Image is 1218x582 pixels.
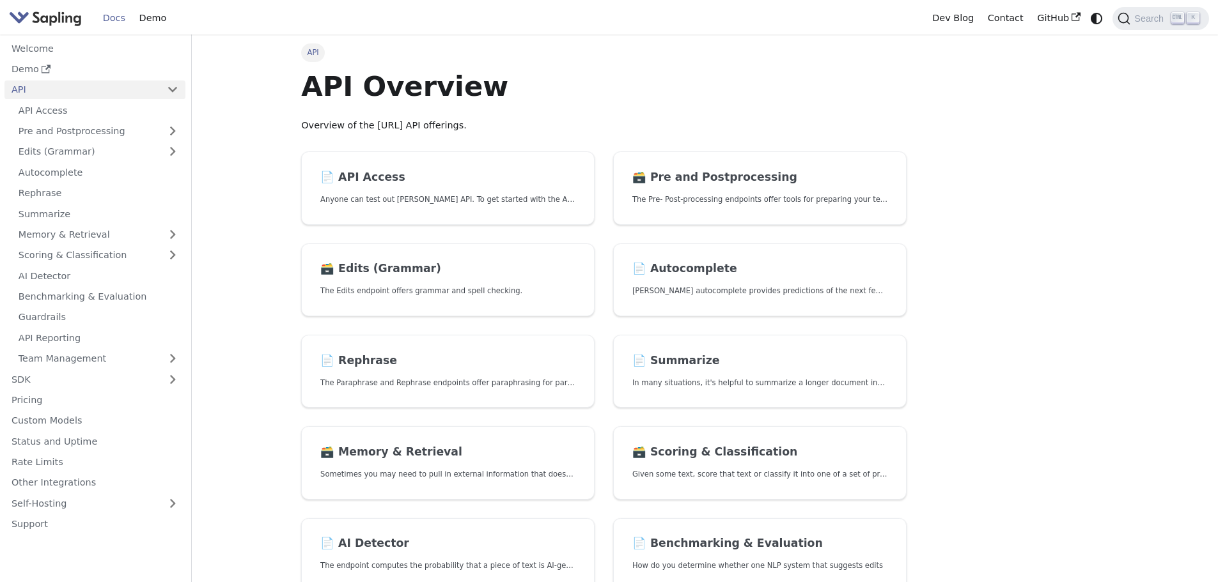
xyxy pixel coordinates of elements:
a: Contact [981,8,1031,28]
a: GitHub [1030,8,1087,28]
h2: API Access [320,171,575,185]
a: Other Integrations [4,473,185,492]
a: AI Detector [12,266,185,285]
h2: Benchmarking & Evaluation [632,537,887,551]
a: 📄️ API AccessAnyone can test out [PERSON_NAME] API. To get started with the API, simply: [301,151,595,225]
a: SDK [4,370,160,388]
a: 📄️ RephraseThe Paraphrase and Rephrase endpoints offer paraphrasing for particular styles. [301,335,595,408]
h2: Pre and Postprocessing [632,171,887,185]
p: Anyone can test out Sapling's API. To get started with the API, simply: [320,194,575,206]
a: Guardrails [12,308,185,326]
a: Summarize [12,204,185,223]
a: Scoring & Classification [12,246,185,264]
p: Sapling's autocomplete provides predictions of the next few characters or words [632,285,887,297]
a: 🗃️ Edits (Grammar)The Edits endpoint offers grammar and spell checking. [301,243,595,317]
p: In many situations, it's helpful to summarize a longer document into a shorter, more easily diges... [632,377,887,389]
span: Search [1130,13,1171,24]
h2: AI Detector [320,537,575,551]
a: Key Principles​ [19,63,80,73]
a: Back to Top [19,17,69,27]
a: Use Cases​ [19,51,61,62]
h2: Scoring & Classification [632,445,887,459]
button: Search (Ctrl+K) [1113,7,1208,30]
a: Rate Limits [4,453,185,471]
button: Expand sidebar category 'SDK' [160,370,185,388]
button: Switch between dark and light mode (currently system mode) [1088,9,1106,27]
a: 🗃️ Memory & RetrievalSometimes you may need to pull in external information that doesn't fit in t... [301,426,595,500]
kbd: K [1187,12,1199,24]
a: Demo [4,60,185,79]
a: Custom Models [4,411,185,430]
a: Rephrase [12,184,185,203]
a: Support [4,515,185,533]
a: 🗃️ Pre and PostprocessingThe Pre- Post-processing endpoints offer tools for preparing your text d... [613,151,907,225]
p: The Paraphrase and Rephrase endpoints offer paraphrasing for particular styles. [320,377,575,389]
a: Team Management [12,349,185,368]
a: Self-Hosting [4,494,185,512]
h2: Rephrase [320,354,575,368]
a: Dev Blog [925,8,980,28]
a: Getting Started​ [19,28,81,39]
p: The endpoint computes the probability that a piece of text is AI-generated, [320,560,575,572]
nav: Breadcrumbs [301,43,907,61]
p: Sometimes you may need to pull in external information that doesn't fit in the context size of an... [320,468,575,480]
a: Pricing [4,391,185,410]
a: Docs [96,8,132,28]
a: Sapling.ai [9,9,86,27]
h2: Memory & Retrieval [320,445,575,459]
h2: Summarize [632,354,887,368]
h2: Edits (Grammar) [320,262,575,276]
a: About Us​ [19,86,59,96]
a: Demo [132,8,173,28]
a: Pre and Postprocessing [12,122,185,141]
a: Code Examples​ [19,40,84,50]
a: 🗃️ Scoring & ClassificationGiven some text, score that text or classify it into one of a set of p... [613,426,907,500]
img: Sapling.ai [9,9,82,27]
span: API [301,43,325,61]
a: Subscribing​ [19,74,68,85]
h2: Autocomplete [632,262,887,276]
p: How do you determine whether one NLP system that suggests edits [632,560,887,572]
a: API [4,80,160,99]
a: 📄️ Autocomplete[PERSON_NAME] autocomplete provides predictions of the next few characters or words [613,243,907,317]
p: The Edits endpoint offers grammar and spell checking. [320,285,575,297]
a: Welcome [4,39,185,57]
a: API Access [12,101,185,119]
p: The Pre- Post-processing endpoints offer tools for preparing your text data for ingestation as we... [632,194,887,206]
p: Given some text, score that text or classify it into one of a set of pre-specified categories. [632,468,887,480]
a: Status and Uptime [4,432,185,450]
p: Overview of the [URL] API offerings. [301,118,907,134]
a: Autocomplete [12,163,185,181]
h1: API Overview [301,69,907,103]
a: Memory & Retrieval [12,226,185,244]
div: Outline [5,5,187,17]
a: API Reporting [12,328,185,347]
a: 📄️ SummarizeIn many situations, it's helpful to summarize a longer document into a shorter, more ... [613,335,907,408]
a: Benchmarking & Evaluation [12,287,185,306]
a: Edits (Grammar) [12,142,185,161]
button: Collapse sidebar category 'API' [160,80,185,99]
